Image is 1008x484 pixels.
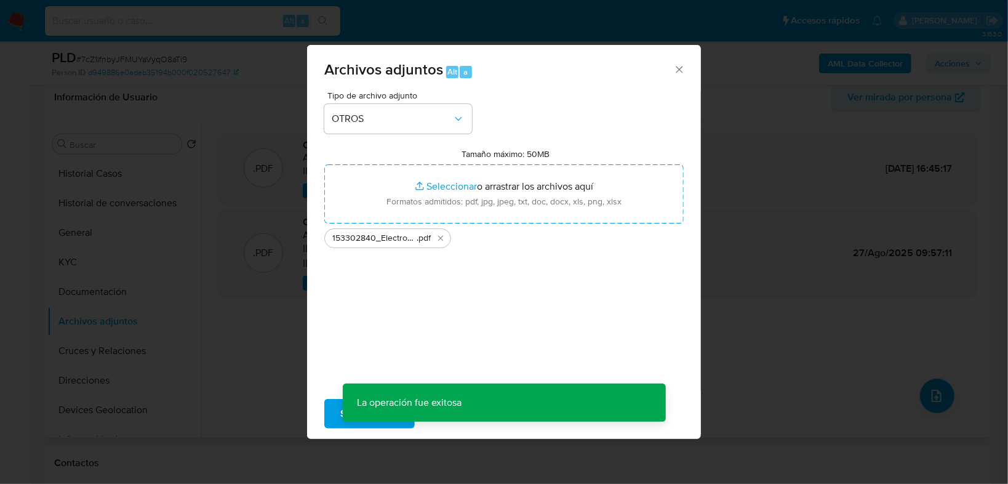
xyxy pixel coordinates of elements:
span: a [463,66,468,78]
label: Tamaño máximo: 50MB [462,148,550,159]
span: 153302840_Electronica Steren_Sep25 [332,232,417,244]
span: Tipo de archivo adjunto [327,91,475,100]
button: Eliminar 153302840_Electronica Steren_Sep25.pdf [433,231,448,246]
span: Cancelar [436,400,476,427]
button: OTROS [324,104,472,134]
span: Archivos adjuntos [324,58,443,80]
span: OTROS [332,113,452,125]
span: Alt [447,66,457,78]
span: Subir archivo [340,400,399,427]
p: La operación fue exitosa [343,384,477,422]
button: Subir archivo [324,399,415,429]
span: .pdf [417,232,431,244]
ul: Archivos seleccionados [324,224,684,248]
button: Cerrar [673,63,684,75]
